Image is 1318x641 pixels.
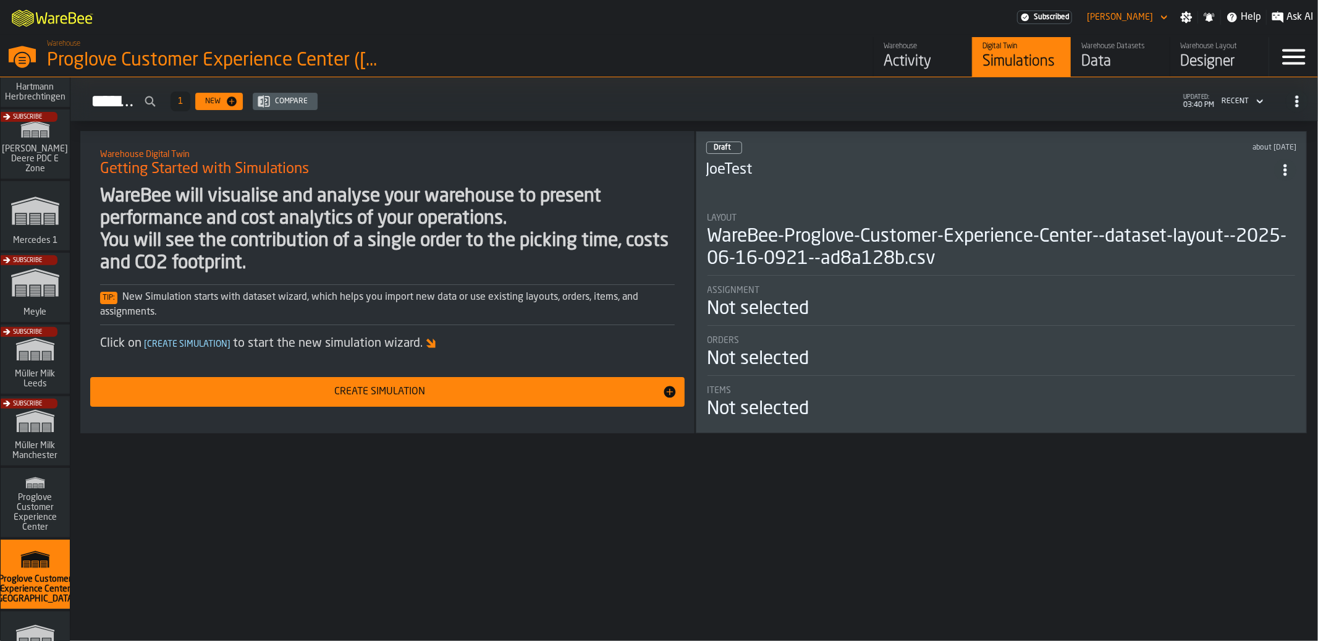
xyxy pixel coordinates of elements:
h3: JoeTest [706,160,1275,180]
button: button-Compare [253,93,318,110]
div: Create Simulation [98,384,662,399]
span: Assignment [708,286,760,295]
a: link-to-/wh/i/b725f59e-a7b8-4257-9acf-85a504d5909c/settings/billing [1017,11,1072,24]
span: Subscribe [13,329,42,336]
div: WareBee will visualise and analyse your warehouse to present performance and cost analytics of yo... [100,185,675,274]
span: Help [1241,10,1261,25]
a: link-to-/wh/i/9d85c013-26f4-4c06-9c7d-6d35b33af13a/simulations [1,109,70,181]
div: Click on to start the new simulation wizard. [100,335,675,352]
label: button-toggle-Notifications [1198,11,1220,23]
a: link-to-/wh/i/b725f59e-a7b8-4257-9acf-85a504d5909c/designer [1170,37,1269,77]
div: Title [708,336,1296,346]
div: Designer [1180,52,1259,72]
span: Create Simulation [142,340,233,349]
a: link-to-/wh/i/b725f59e-a7b8-4257-9acf-85a504d5909c/simulations [1,540,70,611]
div: ItemListCard-DashboardItemContainer [696,131,1307,433]
div: stat-Orders [708,336,1296,376]
div: Menu Subscription [1017,11,1072,24]
div: Not selected [708,298,809,320]
div: Digital Twin [982,42,1061,51]
div: Title [708,286,1296,295]
label: button-toggle-Help [1221,10,1266,25]
span: Getting Started with Simulations [100,159,309,179]
span: Items [708,386,732,396]
button: button-New [195,93,243,110]
h2: Sub Title [100,147,675,159]
span: [ [144,340,147,349]
div: status-0 2 [706,142,742,154]
span: Tip: [100,292,117,304]
span: Proglove Customer Experience Center [6,493,65,532]
span: Layout [708,213,737,223]
span: Orders [708,336,740,346]
div: Compare [270,97,313,106]
span: Ask AI [1286,10,1313,25]
div: Data [1081,52,1160,72]
div: ItemListCard- [80,131,695,433]
div: Not selected [708,398,809,420]
div: DropdownMenuValue-4 [1217,94,1266,109]
div: New [200,97,226,106]
div: stat-Layout [708,213,1296,276]
div: Title [708,386,1296,396]
a: link-to-/wh/i/a559492c-8db7-4f96-b4fe-6fc1bd76401c/simulations [1,253,70,325]
a: link-to-/wh/i/b725f59e-a7b8-4257-9acf-85a504d5909c/simulations [972,37,1071,77]
a: link-to-/wh/i/ad8a128b-0962-41b6-b9c5-f48cc7973f93/simulations [1,468,70,540]
span: 03:40 PM [1183,101,1214,109]
label: button-toggle-Menu [1269,37,1318,77]
a: link-to-/wh/i/b09612b5-e9f1-4a3a-b0a4-784729d61419/simulations [1,396,70,468]
div: Warehouse [884,42,962,51]
span: Mercedes 1 [11,236,60,245]
div: stat-Items [708,386,1296,420]
span: Subscribe [13,257,42,264]
section: card-SimulationDashboardCard-draft [706,201,1297,423]
label: button-toggle-Settings [1175,11,1198,23]
a: link-to-/wh/i/b725f59e-a7b8-4257-9acf-85a504d5909c/data [1071,37,1170,77]
div: New Simulation starts with dataset wizard, which helps you import new data or use existing layout... [100,290,675,320]
div: stat-Assignment [708,286,1296,326]
span: Subscribe [13,114,42,121]
div: Title [708,213,1296,223]
div: DropdownMenuValue-4 [1222,97,1249,106]
span: Draft [714,144,732,151]
button: button-Create Simulation [90,377,685,407]
h2: button-Simulations [70,77,1318,121]
div: DropdownMenuValue-Patrick Blitz [1082,10,1170,25]
div: Activity [884,52,962,72]
span: Subscribed [1034,13,1069,22]
span: Warehouse [47,40,80,48]
div: Proglove Customer Experience Center ([GEOGRAPHIC_DATA]) [47,49,381,72]
div: DropdownMenuValue-Patrick Blitz [1087,12,1153,22]
div: Not selected [708,348,809,370]
div: Simulations [982,52,1061,72]
div: Updated: 6/16/2025, 9:01:11 PM Created: 6/16/2025, 9:00:56 PM [1020,143,1296,152]
a: link-to-/wh/i/a24a3e22-db74-4543-ba93-f633e23cdb4e/simulations [1,181,70,253]
span: Hartmann Herbrechtingen [2,82,68,102]
span: updated: [1183,94,1214,101]
div: WareBee-Proglove-Customer-Experience-Center--dataset-layout--2025-06-16-0921--ad8a128b.csv [708,226,1296,270]
div: Warehouse Datasets [1081,42,1160,51]
a: link-to-/wh/i/9ddcc54a-0a13-4fa4-8169-7a9b979f5f30/simulations [1,325,70,396]
div: title-Getting Started with Simulations [90,141,685,185]
label: button-toggle-Ask AI [1267,10,1318,25]
div: ButtonLoadMore-Load More-Prev-First-Last [166,91,195,111]
a: link-to-/wh/i/b725f59e-a7b8-4257-9acf-85a504d5909c/feed/ [873,37,972,77]
span: 1 [178,97,183,106]
span: ] [227,340,230,349]
div: Warehouse Layout [1180,42,1259,51]
span: Subscribe [13,401,42,407]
